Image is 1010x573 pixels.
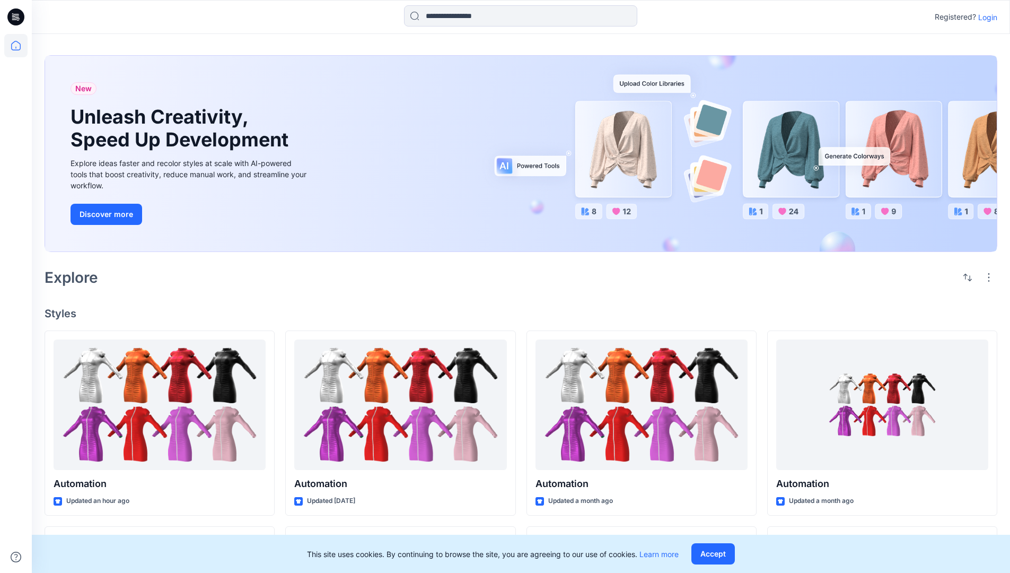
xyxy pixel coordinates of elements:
[54,340,266,471] a: Automation
[548,496,613,507] p: Updated a month ago
[294,340,506,471] a: Automation
[75,82,92,95] span: New
[776,340,988,471] a: Automation
[54,476,266,491] p: Automation
[66,496,129,507] p: Updated an hour ago
[691,543,735,565] button: Accept
[935,11,976,23] p: Registered?
[71,204,309,225] a: Discover more
[535,476,748,491] p: Automation
[71,158,309,191] div: Explore ideas faster and recolor styles at scale with AI-powered tools that boost creativity, red...
[45,307,997,320] h4: Styles
[639,550,679,559] a: Learn more
[71,204,142,225] button: Discover more
[307,549,679,560] p: This site uses cookies. By continuing to browse the site, you are agreeing to our use of cookies.
[789,496,854,507] p: Updated a month ago
[978,12,997,23] p: Login
[776,476,988,491] p: Automation
[71,106,293,151] h1: Unleash Creativity, Speed Up Development
[294,476,506,491] p: Automation
[535,340,748,471] a: Automation
[45,269,98,286] h2: Explore
[307,496,355,507] p: Updated [DATE]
